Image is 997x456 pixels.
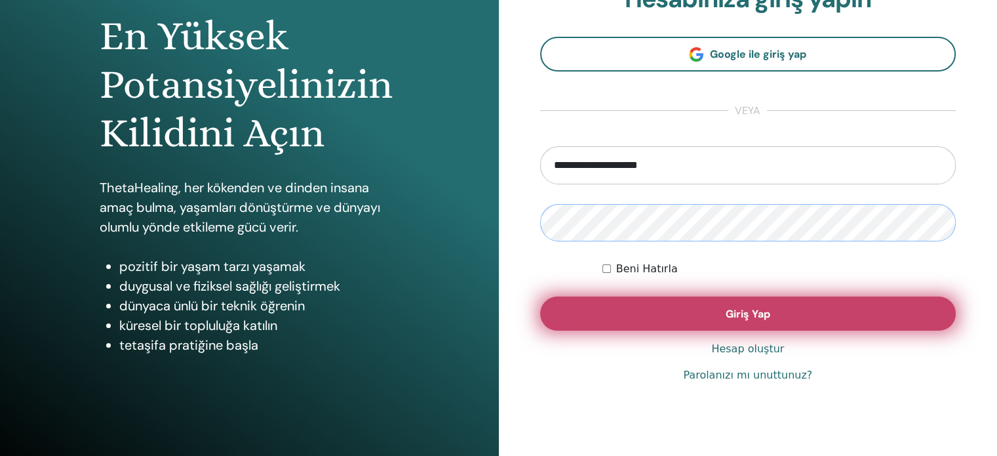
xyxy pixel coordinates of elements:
a: Parolanızı mı unuttunuz? [683,367,812,383]
li: duygusal ve fiziksel sağlığı geliştirmek [119,276,399,296]
div: Keep me authenticated indefinitely or until I manually logout [602,261,956,277]
a: Google ile giriş yap [540,37,956,72]
h1: En Yüksek Potansiyelinizin Kilidini Açın [100,12,399,158]
span: veya [728,103,767,119]
li: tetaşifa pratiğine başla [119,335,399,355]
a: Hesap oluştur [711,341,784,357]
span: Google ile giriş yap [710,47,806,61]
span: Giriş Yap [726,307,770,321]
p: ThetaHealing, her kökenden ve dinden insana amaç bulma, yaşamları dönüştürme ve dünyayı olumlu yö... [100,178,399,237]
button: Giriş Yap [540,297,956,331]
li: pozitif bir yaşam tarzı yaşamak [119,257,399,276]
li: küresel bir topluluğa katılın [119,316,399,335]
li: dünyaca ünlü bir teknik öğrenin [119,296,399,316]
label: Beni Hatırla [616,261,678,277]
